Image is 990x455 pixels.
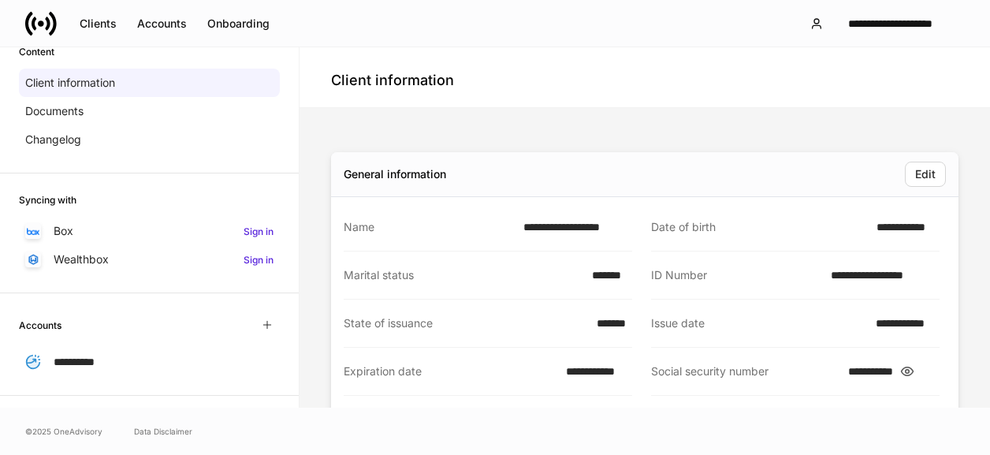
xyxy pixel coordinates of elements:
[651,267,821,283] div: ID Number
[197,11,280,36] button: Onboarding
[54,223,73,239] p: Box
[19,69,280,97] a: Client information
[651,219,867,235] div: Date of birth
[344,219,514,235] div: Name
[651,315,866,331] div: Issue date
[19,192,76,207] h6: Syncing with
[905,162,946,187] button: Edit
[80,16,117,32] div: Clients
[244,252,274,267] h6: Sign in
[915,166,936,182] div: Edit
[137,16,187,32] div: Accounts
[344,364,556,379] div: Expiration date
[19,245,280,274] a: WealthboxSign in
[19,44,54,59] h6: Content
[127,11,197,36] button: Accounts
[134,425,192,438] a: Data Disclaimer
[19,125,280,154] a: Changelog
[19,97,280,125] a: Documents
[244,224,274,239] h6: Sign in
[27,228,39,235] img: oYqM9ojoZLfzCHUefNbBcWHcyDPbQKagtYciMC8pFl3iZXy3dU33Uwy+706y+0q2uJ1ghNQf2OIHrSh50tUd9HaB5oMc62p0G...
[69,11,127,36] button: Clients
[19,318,61,333] h6: Accounts
[25,132,81,147] p: Changelog
[25,103,84,119] p: Documents
[651,364,839,379] div: Social security number
[344,315,587,331] div: State of issuance
[25,425,102,438] span: © 2025 OneAdvisory
[25,75,115,91] p: Client information
[54,252,109,267] p: Wealthbox
[19,217,280,245] a: BoxSign in
[207,16,270,32] div: Onboarding
[344,267,582,283] div: Marital status
[331,71,454,90] h4: Client information
[344,166,446,182] div: General information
